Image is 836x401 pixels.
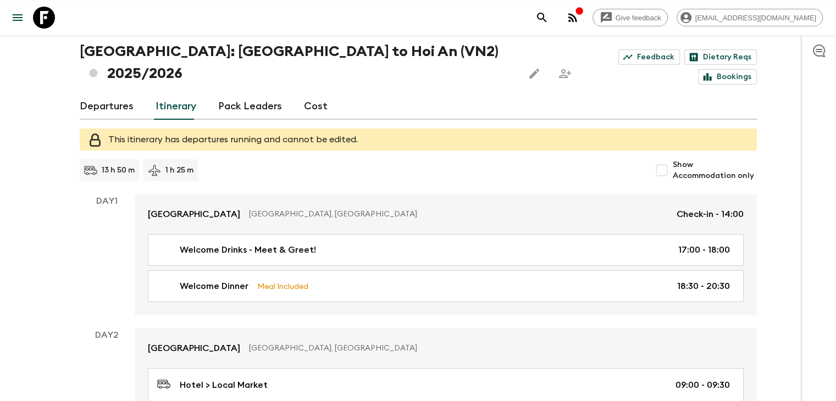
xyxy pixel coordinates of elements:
[180,243,316,257] p: Welcome Drinks - Meet & Greet!
[165,165,193,176] p: 1 h 25 m
[80,41,515,85] h1: [GEOGRAPHIC_DATA]: [GEOGRAPHIC_DATA] to Hoi An (VN2) 2025/2026
[531,7,553,29] button: search adventures
[148,342,240,355] p: [GEOGRAPHIC_DATA]
[80,93,134,120] a: Departures
[677,9,823,26] div: [EMAIL_ADDRESS][DOMAIN_NAME]
[689,14,822,22] span: [EMAIL_ADDRESS][DOMAIN_NAME]
[678,243,730,257] p: 17:00 - 18:00
[249,343,735,354] p: [GEOGRAPHIC_DATA], [GEOGRAPHIC_DATA]
[698,69,757,85] a: Bookings
[80,194,135,208] p: Day 1
[523,63,545,85] button: Edit this itinerary
[135,328,757,368] a: [GEOGRAPHIC_DATA][GEOGRAPHIC_DATA], [GEOGRAPHIC_DATA]
[610,14,667,22] span: Give feedback
[180,280,248,293] p: Welcome Dinner
[135,194,757,234] a: [GEOGRAPHIC_DATA][GEOGRAPHIC_DATA], [GEOGRAPHIC_DATA]Check-in - 14:00
[180,378,268,392] p: Hotel > Local Market
[80,328,135,342] p: Day 2
[593,9,668,26] a: Give feedback
[102,165,135,176] p: 13 h 50 m
[677,280,730,293] p: 18:30 - 20:30
[148,270,744,302] a: Welcome DinnerMeal Included18:30 - 20:30
[677,208,744,221] p: Check-in - 14:00
[304,93,328,120] a: Cost
[156,93,196,120] a: Itinerary
[257,280,308,292] p: Meal Included
[684,49,757,65] a: Dietary Reqs
[218,93,282,120] a: Pack Leaders
[148,208,240,221] p: [GEOGRAPHIC_DATA]
[676,378,730,392] p: 09:00 - 09:30
[7,7,29,29] button: menu
[618,49,680,65] a: Feedback
[148,234,744,266] a: Welcome Drinks - Meet & Greet!17:00 - 18:00
[249,209,668,220] p: [GEOGRAPHIC_DATA], [GEOGRAPHIC_DATA]
[108,135,358,144] span: This itinerary has departures running and cannot be edited.
[673,159,756,181] span: Show Accommodation only
[554,63,576,85] span: Share this itinerary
